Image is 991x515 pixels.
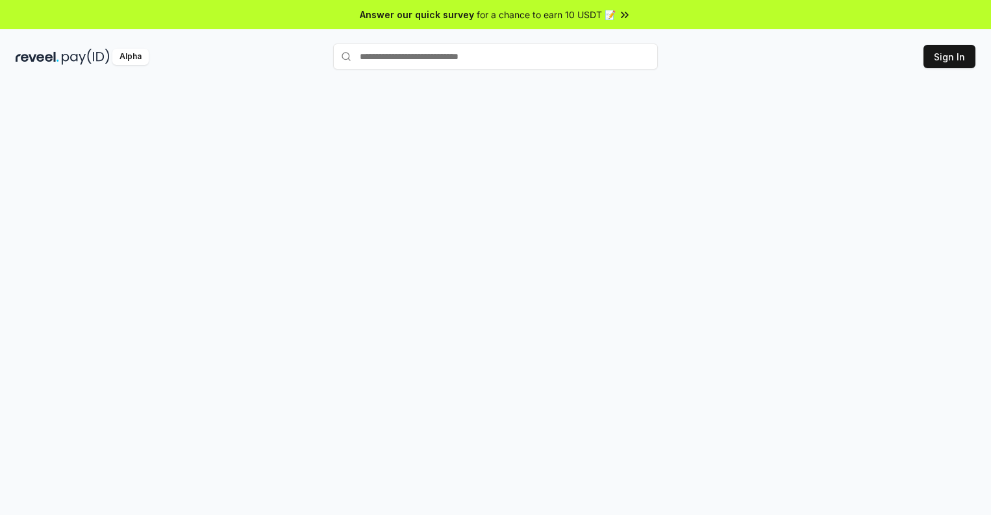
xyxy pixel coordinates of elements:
[16,49,59,65] img: reveel_dark
[477,8,616,21] span: for a chance to earn 10 USDT 📝
[112,49,149,65] div: Alpha
[360,8,474,21] span: Answer our quick survey
[923,45,975,68] button: Sign In
[62,49,110,65] img: pay_id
